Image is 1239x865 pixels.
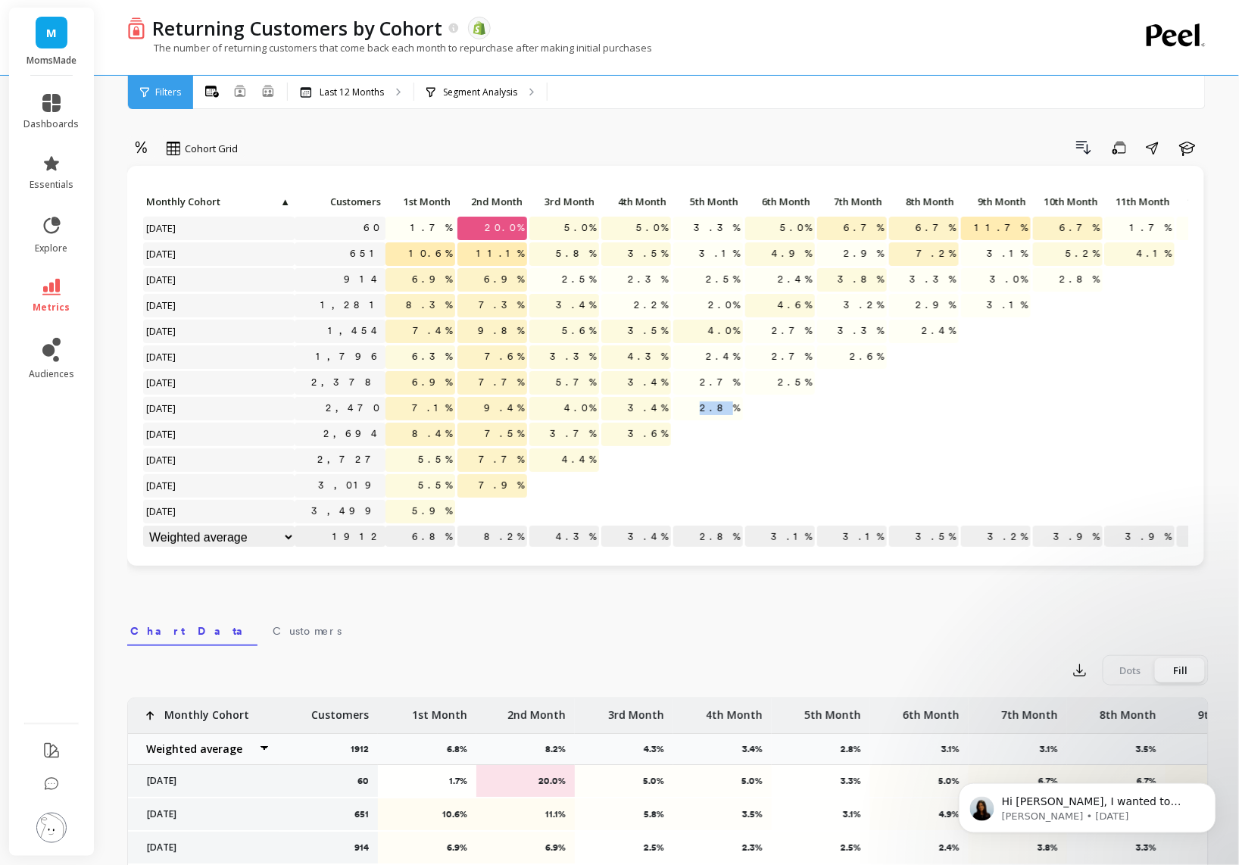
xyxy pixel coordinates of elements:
[164,698,249,723] p: Monthly Cohort
[273,623,342,639] span: Customers
[625,268,671,291] span: 2.3%
[880,808,960,820] p: 4.9%
[553,294,599,317] span: 3.4%
[703,345,743,368] span: 2.4%
[972,217,1031,239] span: 11.7%
[673,526,743,548] p: 2.8%
[769,320,815,342] span: 2.7%
[360,217,385,239] a: 60
[745,191,815,212] p: 6th Month
[775,294,815,317] span: 4.6%
[748,195,810,208] span: 6th Month
[143,397,180,420] span: [DATE]
[142,191,214,214] div: Toggle SortBy
[604,195,666,208] span: 4th Month
[447,743,476,755] p: 6.8%
[777,217,815,239] span: 5.0%
[415,448,455,471] span: 5.5%
[532,195,595,208] span: 3rd Month
[705,320,743,342] span: 4.0%
[553,371,599,394] span: 5.7%
[279,195,290,208] span: ▲
[804,698,861,723] p: 5th Month
[769,345,815,368] span: 2.7%
[33,301,70,314] span: metrics
[892,195,954,208] span: 8th Month
[545,743,575,755] p: 8.2%
[559,320,599,342] span: 5.6%
[143,371,180,394] span: [DATE]
[389,195,451,208] span: 1st Month
[585,842,664,854] p: 2.5%
[529,191,601,214] div: Toggle SortBy
[745,526,815,548] p: 3.1%
[1032,191,1104,214] div: Toggle SortBy
[314,448,385,471] a: 2,727
[625,371,671,394] span: 3.4%
[631,294,671,317] span: 2.2%
[153,15,443,41] p: Returning Customers by Cohort
[775,371,815,394] span: 2.5%
[482,345,527,368] span: 7.6%
[308,371,385,394] a: 2,378
[913,217,959,239] span: 6.7%
[529,191,599,212] p: 3rd Month
[415,474,455,497] span: 5.5%
[341,268,385,291] a: 914
[143,217,180,239] span: [DATE]
[816,191,888,214] div: Toggle SortBy
[841,217,887,239] span: 6.7%
[601,526,671,548] p: 3.4%
[1136,743,1166,755] p: 3.5%
[308,500,385,523] a: 3,499
[30,179,73,191] span: essentials
[143,242,180,265] span: [DATE]
[473,242,527,265] span: 11.1%
[143,500,180,523] span: [DATE]
[903,698,960,723] p: 6th Month
[127,17,145,39] img: header icon
[633,217,671,239] span: 5.0%
[817,526,887,548] p: 3.1%
[889,526,959,548] p: 3.5%
[481,397,527,420] span: 9.4%
[561,397,599,420] span: 4.0%
[913,294,959,317] span: 2.9%
[36,813,67,843] img: profile picture
[601,191,673,214] div: Toggle SortBy
[625,397,671,420] span: 3.4%
[347,242,385,265] a: 651
[351,743,378,755] p: 1912
[673,191,743,212] p: 5th Month
[409,397,455,420] span: 7.1%
[625,320,671,342] span: 3.5%
[1106,658,1156,682] div: Dots
[835,320,887,342] span: 3.3%
[744,191,816,214] div: Toggle SortBy
[676,195,738,208] span: 5th Month
[769,242,815,265] span: 4.9%
[1156,658,1206,682] div: Fill
[354,808,369,820] p: 651
[143,448,180,471] span: [DATE]
[388,842,467,854] p: 6.9%
[143,268,180,291] span: [DATE]
[561,217,599,239] span: 5.0%
[143,423,180,445] span: [DATE]
[146,195,279,208] span: Monthly Cohort
[486,842,566,854] p: 6.9%
[36,242,68,255] span: explore
[457,526,527,548] p: 8.2%
[683,775,763,787] p: 5.0%
[127,41,652,55] p: The number of returning customers that come back each month to repurchase after making initial pu...
[553,242,599,265] span: 5.8%
[1063,242,1103,265] span: 5.2%
[320,86,384,98] p: Last 12 Months
[294,191,366,214] div: Toggle SortBy
[138,842,270,854] p: [DATE]
[960,191,1032,214] div: Toggle SortBy
[298,195,381,208] span: Customers
[880,775,960,787] p: 5.0%
[841,242,887,265] span: 2.9%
